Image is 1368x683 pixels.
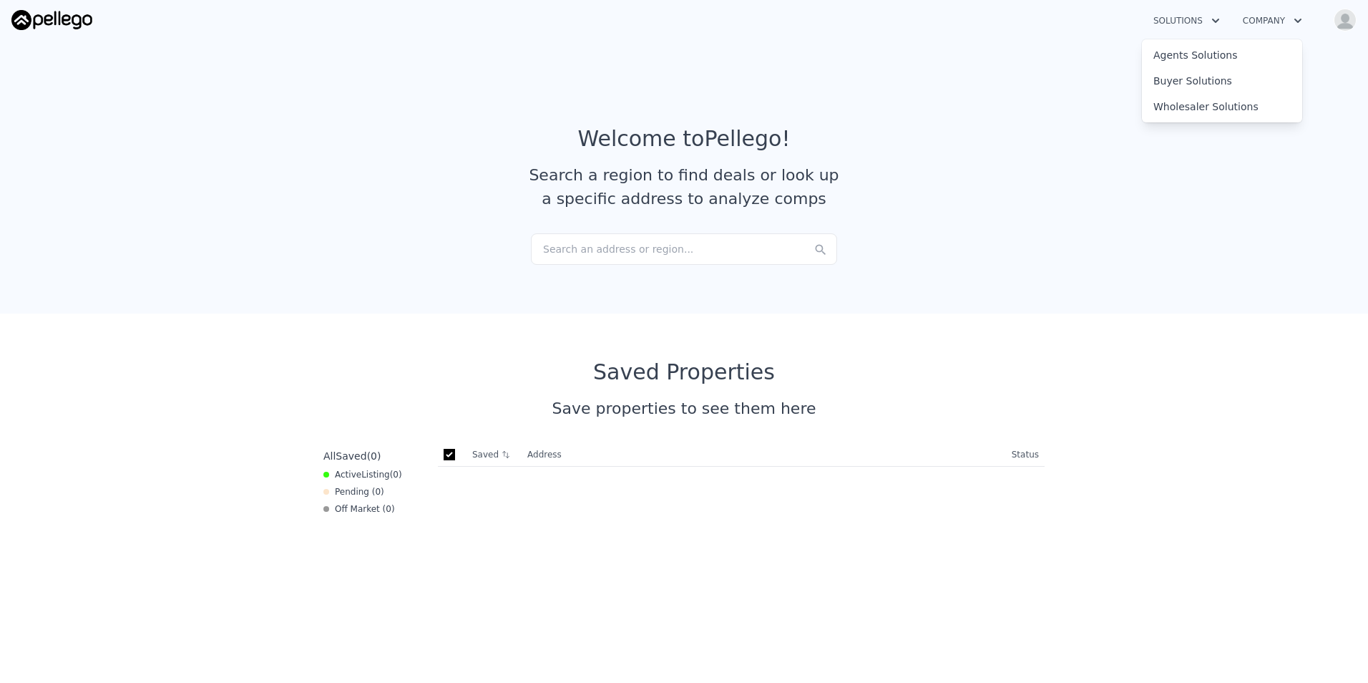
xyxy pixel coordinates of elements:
[1142,8,1231,34] button: Solutions
[318,397,1050,420] div: Save properties to see them here
[1142,39,1302,122] div: Solutions
[1142,68,1302,94] a: Buyer Solutions
[11,10,92,30] img: Pellego
[466,443,522,466] th: Saved
[524,163,844,210] div: Search a region to find deals or look up a specific address to analyze comps
[1006,443,1045,467] th: Status
[1142,94,1302,120] a: Wholesaler Solutions
[1334,9,1357,32] img: avatar
[335,469,402,480] span: Active ( 0 )
[522,443,1006,467] th: Address
[318,359,1050,385] div: Saved Properties
[1142,42,1302,68] a: Agents Solutions
[323,503,395,515] div: Off Market ( 0 )
[323,486,384,498] div: Pending ( 0 )
[336,450,366,462] span: Saved
[361,470,390,480] span: Listing
[323,449,381,463] div: All ( 0 )
[1231,8,1314,34] button: Company
[578,126,791,152] div: Welcome to Pellego !
[531,233,837,265] div: Search an address or region...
